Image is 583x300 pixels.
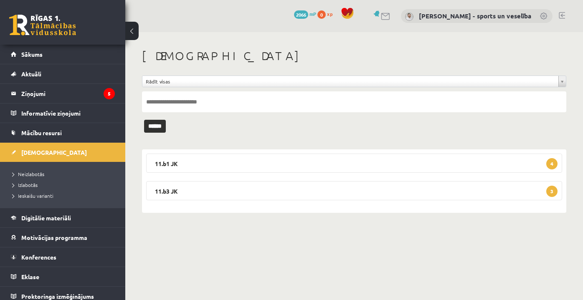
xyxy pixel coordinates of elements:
span: 4 [546,158,558,169]
span: 3 [546,186,558,197]
a: Ziņojumi5 [11,84,115,103]
a: 2066 mP [294,10,316,17]
legend: 11.b1 JK [146,154,562,173]
legend: Ziņojumi [21,84,115,103]
a: Motivācijas programma [11,228,115,247]
a: Neizlabotās [13,170,117,178]
span: Eklase [21,273,39,280]
span: Rādīt visas [146,76,555,87]
span: xp [327,10,332,17]
a: Eklase [11,267,115,286]
span: Sākums [21,50,43,58]
span: Mācību resursi [21,129,62,136]
span: [DEMOGRAPHIC_DATA] [21,149,87,156]
a: Digitālie materiāli [11,208,115,227]
span: Aktuāli [21,70,41,78]
a: [DEMOGRAPHIC_DATA] [11,143,115,162]
span: Neizlabotās [13,171,44,177]
span: Konferences [21,253,56,261]
span: Ieskaišu varianti [13,192,53,199]
a: Ieskaišu varianti [13,192,117,199]
a: Izlabotās [13,181,117,189]
span: mP [309,10,316,17]
h1: [DEMOGRAPHIC_DATA] [142,49,566,63]
a: Konferences [11,247,115,267]
a: Aktuāli [11,64,115,83]
a: [PERSON_NAME] - sports un veselība [419,12,531,20]
a: Rādīt visas [142,76,566,87]
span: Motivācijas programma [21,234,87,241]
span: Proktoringa izmēģinājums [21,292,94,300]
legend: 11.b3 JK [146,181,562,200]
a: Sākums [11,45,115,64]
span: Digitālie materiāli [21,214,71,222]
span: Izlabotās [13,182,38,188]
a: Rīgas 1. Tālmācības vidusskola [9,15,76,35]
img: Elvijs Antonišķis - sports un veselība [405,13,413,21]
legend: Informatīvie ziņojumi [21,103,115,123]
a: Informatīvie ziņojumi [11,103,115,123]
span: 2066 [294,10,308,19]
a: 0 xp [317,10,337,17]
i: 5 [104,88,115,99]
a: Mācību resursi [11,123,115,142]
span: 0 [317,10,326,19]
